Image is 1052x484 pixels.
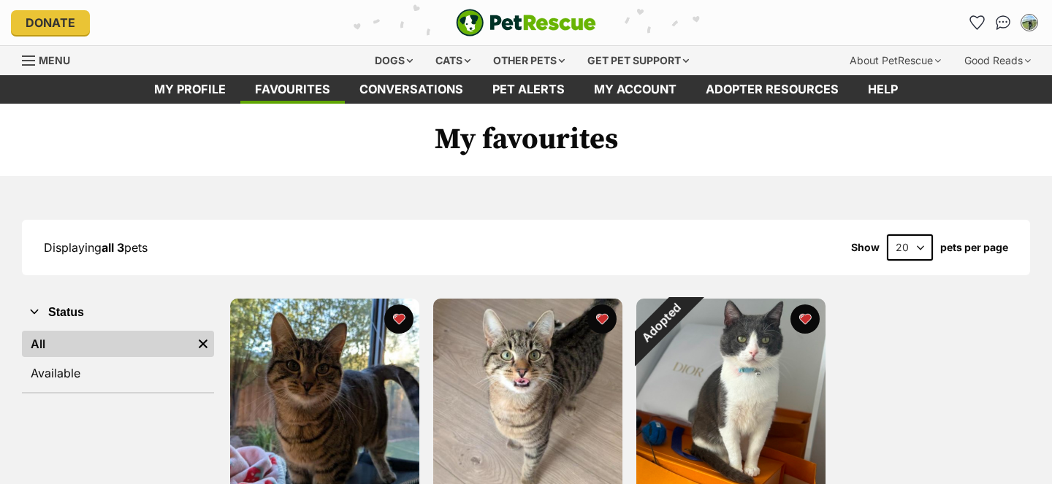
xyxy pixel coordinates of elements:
a: PetRescue [456,9,596,37]
a: Favourites [240,75,345,104]
img: chat-41dd97257d64d25036548639549fe6c8038ab92f7586957e7f3b1b290dea8141.svg [996,15,1011,30]
a: Help [853,75,912,104]
a: conversations [345,75,478,104]
a: Remove filter [192,331,214,357]
span: Displaying pets [44,240,148,255]
button: favourite [790,304,820,334]
div: Adopted [617,280,704,366]
a: My profile [140,75,240,104]
div: Get pet support [577,46,699,75]
button: My account [1018,11,1041,34]
div: About PetRescue [839,46,951,75]
img: logo-e224e6f780fb5917bec1dbf3a21bbac754714ae5b6737aabdf751b685950b380.svg [456,9,596,37]
strong: all 3 [102,240,124,255]
button: favourite [587,304,617,334]
div: Dogs [365,46,423,75]
div: Other pets [483,46,575,75]
img: May Pham profile pic [1022,15,1037,30]
a: Menu [22,46,80,72]
label: pets per page [940,242,1008,253]
ul: Account quick links [965,11,1041,34]
a: Donate [11,10,90,35]
span: Show [851,242,880,253]
div: Status [22,328,214,392]
a: Conversations [991,11,1015,34]
button: favourite [384,304,413,334]
button: Status [22,303,214,322]
a: Available [22,360,214,386]
div: Cats [425,46,481,75]
div: Good Reads [954,46,1041,75]
a: All [22,331,192,357]
a: Adopter resources [691,75,853,104]
a: My account [579,75,691,104]
span: Menu [39,54,70,66]
a: Pet alerts [478,75,579,104]
a: Favourites [965,11,988,34]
